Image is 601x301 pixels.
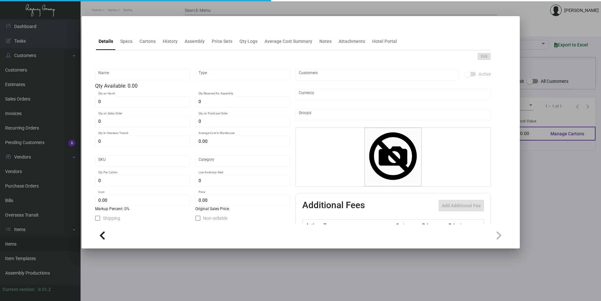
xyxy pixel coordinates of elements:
[339,38,365,45] div: Attachments
[421,219,447,231] th: Price
[479,70,491,78] span: Active
[3,286,35,293] div: Current version:
[299,72,456,77] input: Add new..
[212,38,232,45] div: Price Sets
[302,219,322,231] th: Active
[439,200,484,211] button: Add Additional Fee
[372,38,397,45] div: Hotel Portal
[239,38,257,45] div: Qty Logs
[140,38,156,45] div: Cartons
[120,38,132,45] div: Specs
[185,38,205,45] div: Assembly
[299,112,487,117] input: Add new..
[481,54,488,59] span: Edit
[319,38,332,45] div: Notes
[103,214,120,222] span: Shipping
[99,38,113,45] div: Details
[38,286,51,293] div: 0.51.2
[447,219,476,231] th: Price type
[163,38,178,45] div: History
[478,53,491,60] button: Edit
[322,219,394,231] th: Type
[95,82,290,90] div: Qty Available: 0.00
[203,214,228,222] span: Non-sellable
[442,203,481,208] span: Add Additional Fee
[302,200,365,211] h2: Additional Fees
[265,38,312,45] div: Average Cost Summary
[394,219,421,231] th: Cost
